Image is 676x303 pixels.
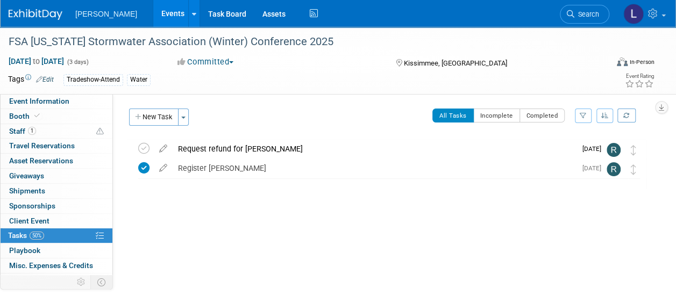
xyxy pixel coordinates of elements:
[617,109,636,122] a: Refresh
[1,94,112,109] a: Event Information
[9,186,45,195] span: Shipments
[9,246,40,255] span: Playbook
[607,143,621,157] img: Rebecca Deis
[1,109,112,124] a: Booth
[5,32,599,52] div: FSA [US_STATE] Stormwater Association (Winter) Conference 2025
[623,4,644,24] img: Lindsey Wolanczyk
[574,10,599,18] span: Search
[30,232,44,240] span: 50%
[28,127,36,135] span: 1
[9,156,73,165] span: Asset Reservations
[154,144,173,154] a: edit
[174,56,238,68] button: Committed
[1,124,112,139] a: Staff1
[631,164,636,175] i: Move task
[1,214,112,228] a: Client Event
[607,162,621,176] img: Rebecca Deis
[9,217,49,225] span: Client Event
[8,74,54,86] td: Tags
[404,59,507,67] span: Kissimmee, [GEOGRAPHIC_DATA]
[96,127,104,136] span: Potential Scheduling Conflict -- at least one attendee is tagged in another overlapping event.
[520,109,565,122] button: Completed
[9,97,69,105] span: Event Information
[34,113,40,119] i: Booth reservation complete
[129,109,179,126] button: New Task
[9,171,44,180] span: Giveaways
[91,275,113,289] td: Toggle Event Tabs
[9,141,75,150] span: Travel Reservations
[9,112,42,120] span: Booth
[1,184,112,198] a: Shipments
[9,261,93,270] span: Misc. Expenses & Credits
[173,140,576,158] div: Request refund for [PERSON_NAME]
[582,164,607,172] span: [DATE]
[432,109,474,122] button: All Tasks
[560,5,609,24] a: Search
[1,199,112,213] a: Sponsorships
[1,243,112,258] a: Playbook
[1,258,112,273] a: Misc. Expenses & Credits
[8,231,44,240] span: Tasks
[72,275,91,289] td: Personalize Event Tab Strip
[617,57,628,66] img: Format-Inperson.png
[629,58,654,66] div: In-Person
[1,228,112,243] a: Tasks50%
[1,154,112,168] a: Asset Reservations
[173,159,576,177] div: Register [PERSON_NAME]
[9,201,55,210] span: Sponsorships
[1,139,112,153] a: Travel Reservations
[75,10,137,18] span: [PERSON_NAME]
[582,145,607,153] span: [DATE]
[631,145,636,155] i: Move task
[9,9,62,20] img: ExhibitDay
[473,109,520,122] button: Incomplete
[8,56,65,66] span: [DATE] [DATE]
[127,74,151,85] div: Water
[154,163,173,173] a: edit
[31,57,41,66] span: to
[1,169,112,183] a: Giveaways
[36,76,54,83] a: Edit
[560,56,654,72] div: Event Format
[9,127,36,135] span: Staff
[66,59,89,66] span: (3 days)
[63,74,123,85] div: Tradeshow-Attend
[625,74,654,79] div: Event Rating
